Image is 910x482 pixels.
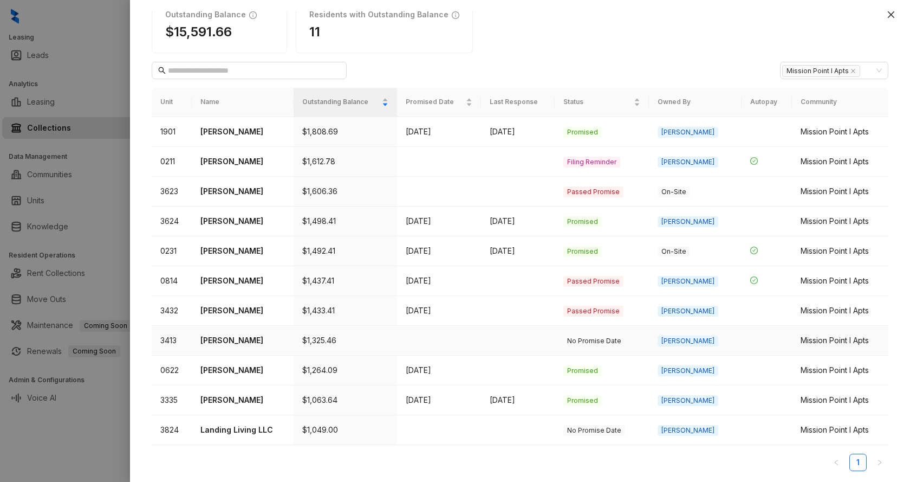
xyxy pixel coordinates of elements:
th: Promised Date [397,88,480,117]
span: Promised [563,127,602,138]
span: search [158,67,166,74]
button: right [871,454,888,471]
td: 1901 [152,117,192,147]
td: [DATE] [397,385,480,415]
span: Passed Promise [563,306,623,317]
td: $1,612.78 [294,147,398,177]
li: Previous Page [828,454,845,471]
td: 3624 [152,207,192,236]
div: Mission Point I Apts [801,215,880,227]
span: [PERSON_NAME] [658,306,718,317]
p: [PERSON_NAME] [200,394,284,406]
span: Passed Promise [563,276,623,287]
div: Mission Point I Apts [801,424,880,436]
div: Mission Point I Apts [801,364,880,376]
td: $1,063.64 [294,385,398,415]
td: 3432 [152,296,192,326]
span: Filing Reminder [563,157,620,168]
th: Name [192,88,293,117]
span: [PERSON_NAME] [658,365,718,376]
button: left [828,454,845,471]
td: 3335 [152,385,192,415]
td: 0814 [152,266,192,296]
th: Status [555,88,649,117]
td: 3623 [152,177,192,207]
span: On-Site [658,187,690,197]
span: info-circle [452,10,459,20]
th: Autopay [742,88,791,117]
span: check-circle [750,247,758,254]
span: [PERSON_NAME] [658,336,718,346]
td: 3413 [152,326,192,356]
span: [PERSON_NAME] [658,425,718,436]
div: Mission Point I Apts [801,394,880,406]
span: No Promise Date [563,336,625,346]
td: [DATE] [481,207,555,236]
p: [PERSON_NAME] [200,185,284,197]
span: Promised [563,216,602,227]
h1: $15,591.66 [165,24,274,40]
span: check-circle [750,157,758,165]
td: [DATE] [397,117,480,147]
p: [PERSON_NAME] [200,156,284,168]
h1: Residents with Outstanding Balance [309,10,448,20]
td: 0211 [152,147,192,177]
span: close [887,10,895,19]
p: [PERSON_NAME] [200,335,284,346]
td: [DATE] [397,356,480,385]
span: Outstanding Balance [302,97,380,107]
th: Unit [152,88,192,117]
td: $1,606.36 [294,177,398,207]
div: Mission Point I Apts [801,126,880,138]
p: [PERSON_NAME] [200,126,284,138]
li: Next Page [871,454,888,471]
li: 1 [849,454,867,471]
span: Promised Date [406,97,463,107]
p: Landing Living LLC [200,424,284,436]
span: Status [563,97,632,107]
p: [PERSON_NAME] [200,364,284,376]
td: [DATE] [481,117,555,147]
span: [PERSON_NAME] [658,216,718,227]
td: [DATE] [397,296,480,326]
td: 0231 [152,236,192,266]
td: $1,498.41 [294,207,398,236]
span: left [833,459,840,466]
td: $1,492.41 [294,236,398,266]
span: info-circle [249,10,257,20]
span: On-Site [658,246,690,257]
td: 3824 [152,415,192,445]
td: $1,325.46 [294,326,398,356]
span: Promised [563,395,602,406]
td: [DATE] [481,236,555,266]
span: [PERSON_NAME] [658,395,718,406]
h1: 11 [309,24,459,40]
td: $1,264.09 [294,356,398,385]
div: Mission Point I Apts [801,275,880,287]
span: Passed Promise [563,187,623,197]
td: [DATE] [397,207,480,236]
span: Promised [563,365,602,376]
span: check-circle [750,277,758,284]
div: Mission Point I Apts [801,305,880,317]
p: [PERSON_NAME] [200,305,284,317]
div: Mission Point I Apts [801,185,880,197]
span: No Promise Date [563,425,625,436]
td: $1,049.00 [294,415,398,445]
span: Promised [563,246,602,257]
span: [PERSON_NAME] [658,127,718,138]
span: Mission Point I Apts [782,65,860,77]
th: Last Response [481,88,555,117]
td: $1,437.41 [294,266,398,296]
h1: Outstanding Balance [165,10,246,20]
th: Community [792,88,888,117]
td: [DATE] [397,266,480,296]
th: Owned By [649,88,742,117]
p: [PERSON_NAME] [200,275,284,287]
td: $1,808.69 [294,117,398,147]
span: right [876,459,883,466]
td: 0622 [152,356,192,385]
p: [PERSON_NAME] [200,245,284,257]
div: Mission Point I Apts [801,245,880,257]
span: [PERSON_NAME] [658,276,718,287]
